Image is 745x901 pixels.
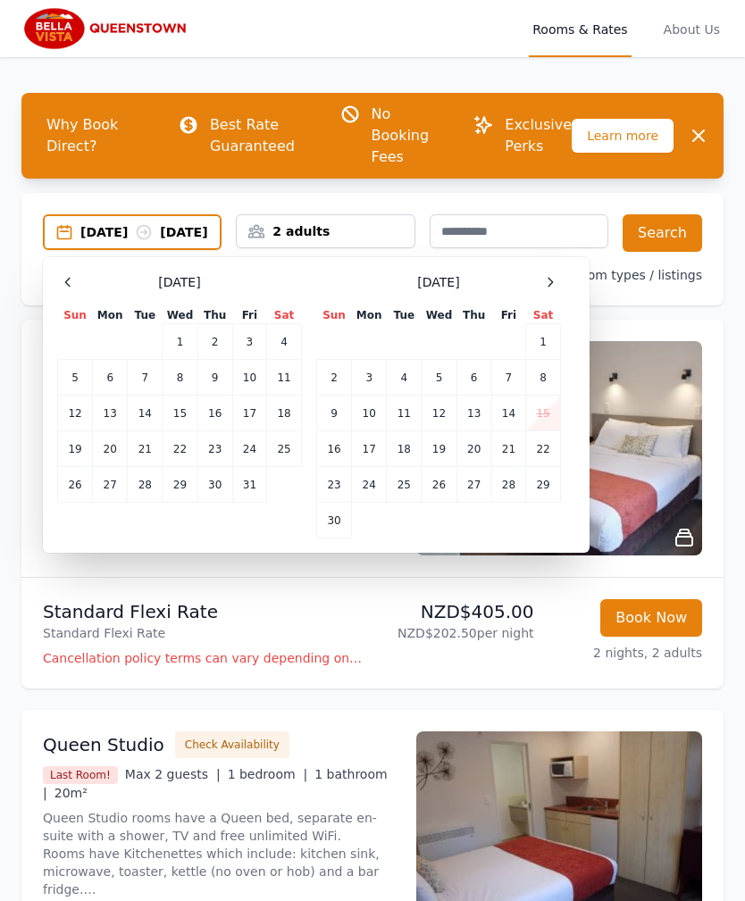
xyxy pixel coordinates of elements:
td: 27 [93,467,128,503]
span: 1 bedroom | [228,767,308,781]
td: 22 [163,431,197,467]
div: 2 adults [237,222,414,240]
p: Exclusive Perks [505,114,572,157]
td: 10 [232,360,266,396]
th: Mon [352,307,387,324]
td: 4 [267,324,302,360]
td: 1 [526,324,561,360]
td: 14 [128,396,163,431]
td: 18 [267,396,302,431]
td: 15 [163,396,197,431]
td: 26 [58,467,93,503]
th: Sun [317,307,352,324]
td: 29 [526,467,561,503]
td: 13 [456,396,491,431]
th: Thu [456,307,491,324]
p: Queen Studio rooms have a Queen bed, separate en-suite with a shower, TV and free unlimited WiFi.... [43,809,395,898]
td: 23 [197,431,232,467]
td: 19 [58,431,93,467]
td: 31 [232,467,266,503]
td: 25 [387,467,422,503]
td: 3 [352,360,387,396]
span: Max 2 guests | [125,767,221,781]
td: 2 [317,360,352,396]
td: 17 [352,431,387,467]
button: Book Now [600,599,702,637]
td: 18 [387,431,422,467]
h3: Queen Studio [43,732,164,757]
th: Thu [197,307,232,324]
td: 20 [456,431,491,467]
td: 11 [267,360,302,396]
td: 24 [232,431,266,467]
td: 30 [197,467,232,503]
td: 14 [491,396,525,431]
p: NZD$202.50 per night [380,624,534,642]
th: Tue [128,307,163,324]
td: 10 [352,396,387,431]
th: Sat [526,307,561,324]
td: 5 [58,360,93,396]
th: Mon [93,307,128,324]
td: 9 [317,396,352,431]
td: 4 [387,360,422,396]
th: Sat [267,307,302,324]
td: 15 [526,396,561,431]
p: 2 nights, 2 adults [548,644,703,662]
p: Best Rate Guaranteed [210,114,311,157]
td: 24 [352,467,387,503]
span: Why Book Direct? [32,107,149,164]
th: Tue [387,307,422,324]
td: 1 [163,324,197,360]
td: 12 [58,396,93,431]
td: 11 [387,396,422,431]
td: 17 [232,396,266,431]
td: 7 [491,360,525,396]
button: Check Availability [175,731,289,758]
p: NZD$405.00 [380,599,534,624]
td: 25 [267,431,302,467]
td: 28 [128,467,163,503]
th: Sun [58,307,93,324]
td: 3 [232,324,266,360]
p: No Booking Fees [372,104,445,168]
th: Wed [422,307,456,324]
td: 16 [197,396,232,431]
td: 7 [128,360,163,396]
span: [DATE] [417,273,459,291]
label: Show all room types / listings [519,268,702,282]
td: 19 [422,431,456,467]
td: 6 [93,360,128,396]
span: 20m² [54,786,88,800]
td: 20 [93,431,128,467]
td: 13 [93,396,128,431]
button: Search [623,214,702,252]
td: 8 [526,360,561,396]
td: 16 [317,431,352,467]
td: 27 [456,467,491,503]
p: Standard Flexi Rate [43,599,365,624]
td: 8 [163,360,197,396]
td: 12 [422,396,456,431]
td: 26 [422,467,456,503]
td: 28 [491,467,525,503]
td: 2 [197,324,232,360]
td: 6 [456,360,491,396]
td: 5 [422,360,456,396]
td: 22 [526,431,561,467]
p: Standard Flexi Rate [43,624,365,642]
td: 30 [317,503,352,538]
div: [DATE] [DATE] [80,223,220,241]
td: 21 [128,431,163,467]
span: Last Room! [43,766,118,784]
span: [DATE] [158,273,200,291]
td: 23 [317,467,352,503]
img: Bella Vista Queenstown [21,7,193,50]
td: 29 [163,467,197,503]
span: Learn more [572,119,674,153]
td: 9 [197,360,232,396]
th: Fri [491,307,525,324]
td: 21 [491,431,525,467]
th: Wed [163,307,197,324]
p: Cancellation policy terms can vary depending on the promotion employed and the time of stay of th... [43,649,365,667]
